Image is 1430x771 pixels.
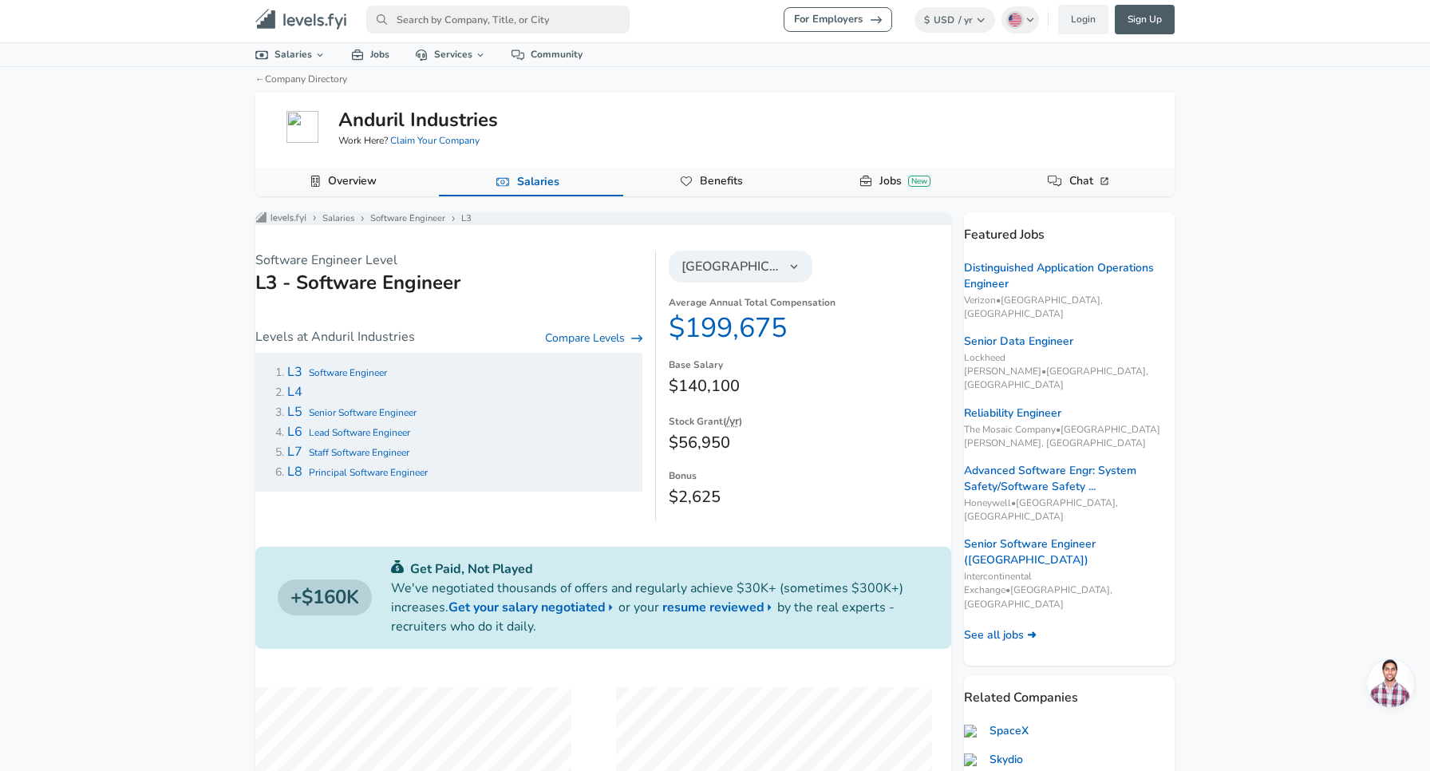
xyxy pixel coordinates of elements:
button: $USD/ yr [914,7,995,33]
dt: Bonus [669,469,951,484]
a: L6Lead Software Engineer [287,425,410,440]
img: spacex.com [964,725,983,737]
a: Benefits [693,168,749,195]
a: Overview [322,168,383,195]
button: [GEOGRAPHIC_DATA] [669,251,812,283]
div: New [908,176,930,187]
dt: Stock Grant ( ) [669,412,951,430]
a: Claim Your Company [390,134,480,147]
dt: Average Annual Total Compensation [669,295,951,311]
span: L8 [287,463,302,480]
span: $ [924,14,930,26]
h5: Anduril Industries [338,106,498,133]
img: anduril.com [286,111,318,143]
p: Featured Jobs [964,212,1175,244]
a: See all jobs ➜ [964,627,1037,643]
p: We've negotiated thousands of offers and regularly achieve $30K+ (sometimes $300K+) increases. or... [391,579,929,636]
a: L7Staff Software Engineer [287,445,409,460]
img: English (US) [1009,14,1021,26]
span: Work Here? [338,134,480,148]
a: Jobs [338,43,402,66]
div: Open chat [1367,659,1415,707]
p: Levels at Anduril Industries [255,327,415,346]
span: Lead Software Engineer [309,426,410,439]
a: L5Senior Software Engineer [287,405,417,420]
a: Reliability Engineer [964,405,1061,421]
div: Company Data Navigation [255,168,1175,196]
a: Chat [1063,168,1118,195]
dt: Base Salary [669,358,951,374]
button: English (US) [1001,6,1040,34]
a: For Employers [784,7,892,32]
a: ←Company Directory [255,73,347,85]
a: Distinguished Application Operations Engineer [964,260,1175,292]
dd: $2,625 [669,484,951,510]
p: Get Paid, Not Played [391,559,929,579]
a: Advanced Software Engr: System Safety/Software Safety ... [964,463,1175,495]
a: Salaries [322,212,354,225]
p: Related Companies [964,675,1175,707]
a: L8Principal Software Engineer [287,465,428,480]
a: $160K [278,579,372,616]
img: svg+xml;base64,PHN2ZyB4bWxucz0iaHR0cDovL3d3dy53My5vcmcvMjAwMC9zdmciIGZpbGw9IiMwYzU0NjAiIHZpZXdCb3... [391,560,404,573]
button: /yr [726,412,739,430]
a: resume reviewed [662,598,777,617]
a: L3 [461,212,472,225]
a: Services [402,43,499,66]
p: Software Engineer Level [255,251,642,270]
a: JobsNew [873,168,937,195]
span: L3 [287,363,302,381]
span: The Mosaic Company • [GEOGRAPHIC_DATA][PERSON_NAME], [GEOGRAPHIC_DATA] [964,423,1175,450]
input: Search by Company, Title, or City [366,6,630,34]
dd: $140,100 [669,374,951,399]
span: Principal Software Engineer [309,466,428,479]
a: Skydio [964,752,1023,768]
span: L5 [287,403,302,421]
a: Community [499,43,595,66]
a: SpaceX [964,723,1029,739]
a: L4 [287,385,309,400]
a: Salaries [511,168,566,196]
span: L7 [287,443,302,461]
dd: $56,950 [669,430,951,456]
a: Senior Data Engineer [964,334,1073,350]
span: / yr [958,14,973,26]
a: Get your salary negotiated [448,598,618,617]
nav: primary [236,3,1194,36]
a: L3Software Engineer [287,365,387,380]
span: L4 [287,383,302,401]
a: Senior Software Engineer ([GEOGRAPHIC_DATA]) [964,536,1175,568]
img: skydio.com [964,753,983,766]
dd: $199,675 [669,311,951,345]
a: Salaries [243,43,338,66]
span: Verizon • [GEOGRAPHIC_DATA], [GEOGRAPHIC_DATA] [964,294,1175,321]
span: Staff Software Engineer [309,446,409,459]
span: Intercontinental Exchange • [GEOGRAPHIC_DATA], [GEOGRAPHIC_DATA] [964,570,1175,611]
span: Software Engineer [309,366,387,379]
span: Lockheed [PERSON_NAME] • [GEOGRAPHIC_DATA], [GEOGRAPHIC_DATA] [964,351,1175,392]
a: Compare Levels [545,330,642,346]
span: [GEOGRAPHIC_DATA] [681,257,780,276]
span: Honeywell • [GEOGRAPHIC_DATA], [GEOGRAPHIC_DATA] [964,496,1175,524]
span: L6 [287,423,302,441]
h1: L3 - Software Engineer [255,270,642,295]
a: Sign Up [1115,5,1175,34]
span: Senior Software Engineer [309,406,417,419]
a: Software Engineer [370,212,445,225]
span: USD [934,14,954,26]
a: Login [1058,5,1108,34]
